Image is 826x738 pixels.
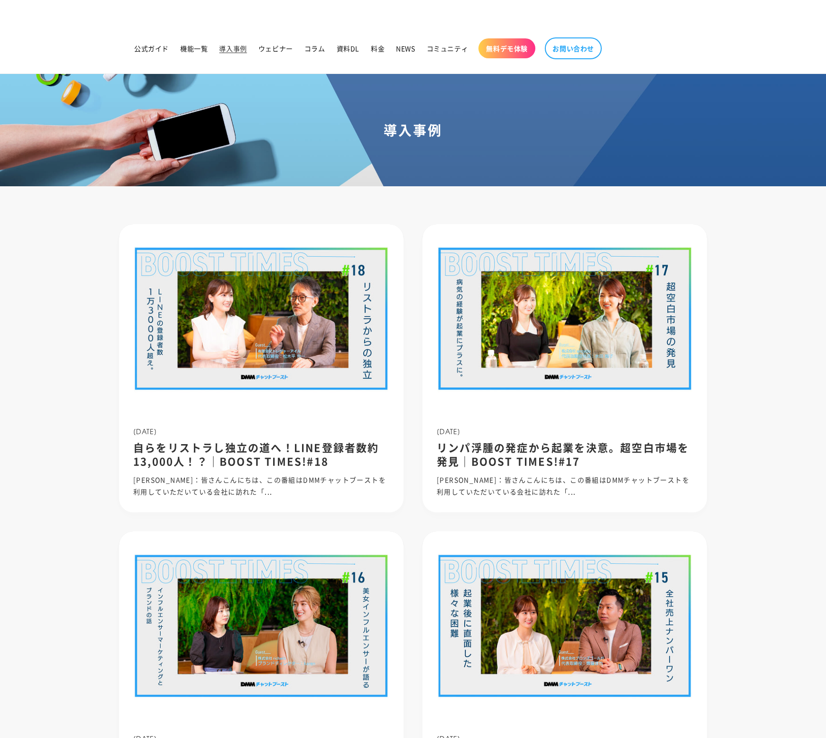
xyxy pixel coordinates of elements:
[396,44,415,53] span: NEWS
[371,44,385,53] span: 料金
[119,224,404,512] a: 自らをリストラし独立の道へ！LINE登録者数約13,000人！？｜BOOST TIMES!#18 [DATE]自らをリストラし独立の道へ！LINE登録者数約13,000人！？｜BOOST TIM...
[219,44,247,53] span: 導入事例
[437,440,693,467] h2: リンパ浮腫の発症から起業を決意。超空白市場を発見｜BOOST TIMES!#17
[422,224,707,414] img: リンパ浮腫の発症から起業を決意。超空白市場を発見｜BOOST TIMES!#17
[11,121,815,138] h1: 導入事例
[422,531,707,721] img: 【住宅設備】全社売上No.1獲得後に起業。起業後に直面した困難とは。BOOST TIMES!#15
[331,38,365,58] a: 資料DL
[299,38,331,58] a: コラム
[133,474,389,498] p: [PERSON_NAME]：皆さんこんにちは、この番組はDMMチャットブーストを利用していただいている会社に訪れた「...
[390,38,421,58] a: NEWS
[421,38,474,58] a: コミュニティ
[365,38,390,58] a: 料金
[253,38,299,58] a: ウェビナー
[213,38,252,58] a: 導入事例
[128,38,174,58] a: 公式ガイド
[552,44,594,53] span: お問い合わせ
[133,427,157,436] span: [DATE]
[545,37,602,59] a: お問い合わせ
[258,44,293,53] span: ウェビナー
[133,440,389,467] h2: 自らをリストラし独立の道へ！LINE登録者数約13,000人！？｜BOOST TIMES!#18
[478,38,535,58] a: 無料デモ体験
[180,44,208,53] span: 機能一覧
[486,44,528,53] span: 無料デモ体験
[174,38,213,58] a: 機能一覧
[134,44,169,53] span: 公式ガイド
[119,224,404,414] img: 自らをリストラし独立の道へ！LINE登録者数約13,000人！？｜BOOST TIMES!#18
[437,427,461,436] span: [DATE]
[119,531,404,721] img: 美女インフルエンサーが考えるインフルエンサーマーケティングの生存戦略とは。｜BOOST TIMES!#16
[337,44,359,53] span: 資料DL
[422,224,707,512] a: リンパ浮腫の発症から起業を決意。超空白市場を発見｜BOOST TIMES!#17 [DATE]リンパ浮腫の発症から起業を決意。超空白市場を発見｜BOOST TIMES!#17[PERSON_NA...
[427,44,468,53] span: コミュニティ
[304,44,325,53] span: コラム
[437,474,693,498] p: [PERSON_NAME]：皆さんこんにちは、この番組はDMMチャットブーストを利用していただいている会社に訪れた「...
